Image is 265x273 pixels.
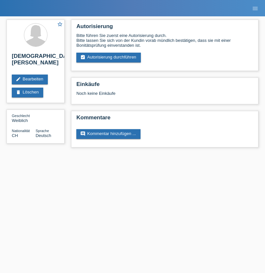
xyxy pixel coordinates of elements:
[12,129,30,133] span: Nationalität
[12,133,18,138] span: Schweiz
[12,114,30,118] span: Geschlecht
[76,91,253,101] div: Noch keine Einkäufe
[16,77,21,82] i: edit
[80,55,85,60] i: assignment_turned_in
[12,53,59,69] h2: [DEMOGRAPHIC_DATA][PERSON_NAME]
[80,131,85,136] i: comment
[76,129,141,139] a: commentKommentar hinzufügen ...
[36,129,49,133] span: Sprache
[57,21,63,28] a: star_border
[36,133,51,138] span: Deutsch
[76,53,141,62] a: assignment_turned_inAutorisierung durchführen
[12,88,43,97] a: deleteLöschen
[252,5,258,12] i: menu
[76,23,253,33] h2: Autorisierung
[57,21,63,27] i: star_border
[12,75,48,84] a: editBearbeiten
[76,33,253,48] div: Bitte führen Sie zuerst eine Autorisierung durch. Bitte lassen Sie sich von der Kundin vorab münd...
[249,6,262,10] a: menu
[76,81,253,91] h2: Einkäufe
[12,113,36,123] div: Weiblich
[16,90,21,95] i: delete
[76,114,253,124] h2: Kommentare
